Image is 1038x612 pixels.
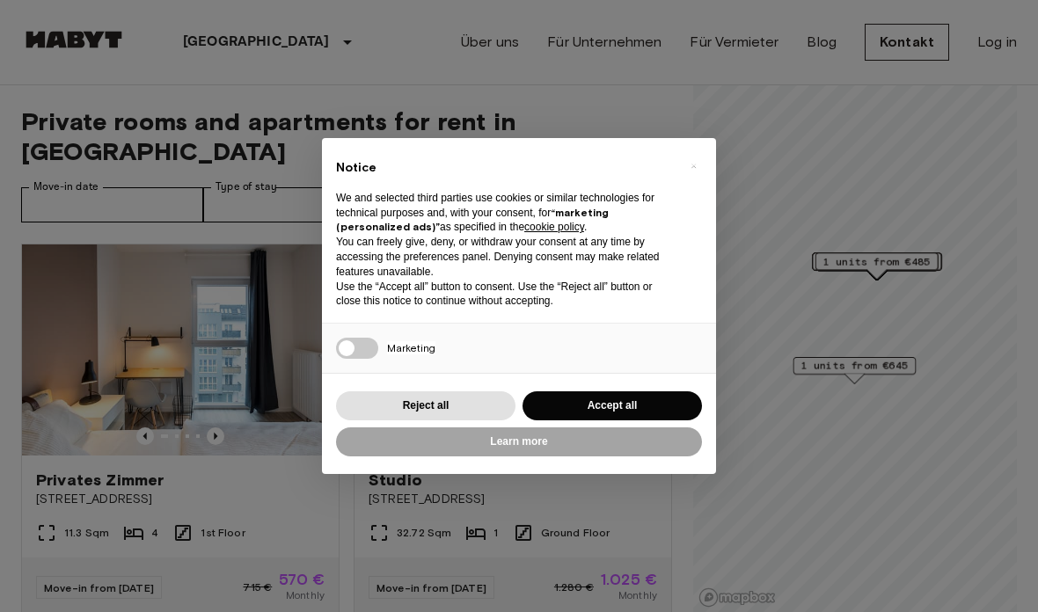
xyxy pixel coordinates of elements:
[336,159,674,177] h2: Notice
[336,191,674,235] p: We and selected third parties use cookies or similar technologies for technical purposes and, wit...
[336,280,674,310] p: Use the “Accept all” button to consent. Use the “Reject all” button or close this notice to conti...
[387,341,435,354] span: Marketing
[524,221,584,233] a: cookie policy
[336,206,609,234] strong: “marketing (personalized ads)”
[336,427,702,456] button: Learn more
[523,391,702,420] button: Accept all
[679,152,707,180] button: Close this notice
[336,391,515,420] button: Reject all
[336,235,674,279] p: You can freely give, deny, or withdraw your consent at any time by accessing the preferences pane...
[691,156,697,177] span: ×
